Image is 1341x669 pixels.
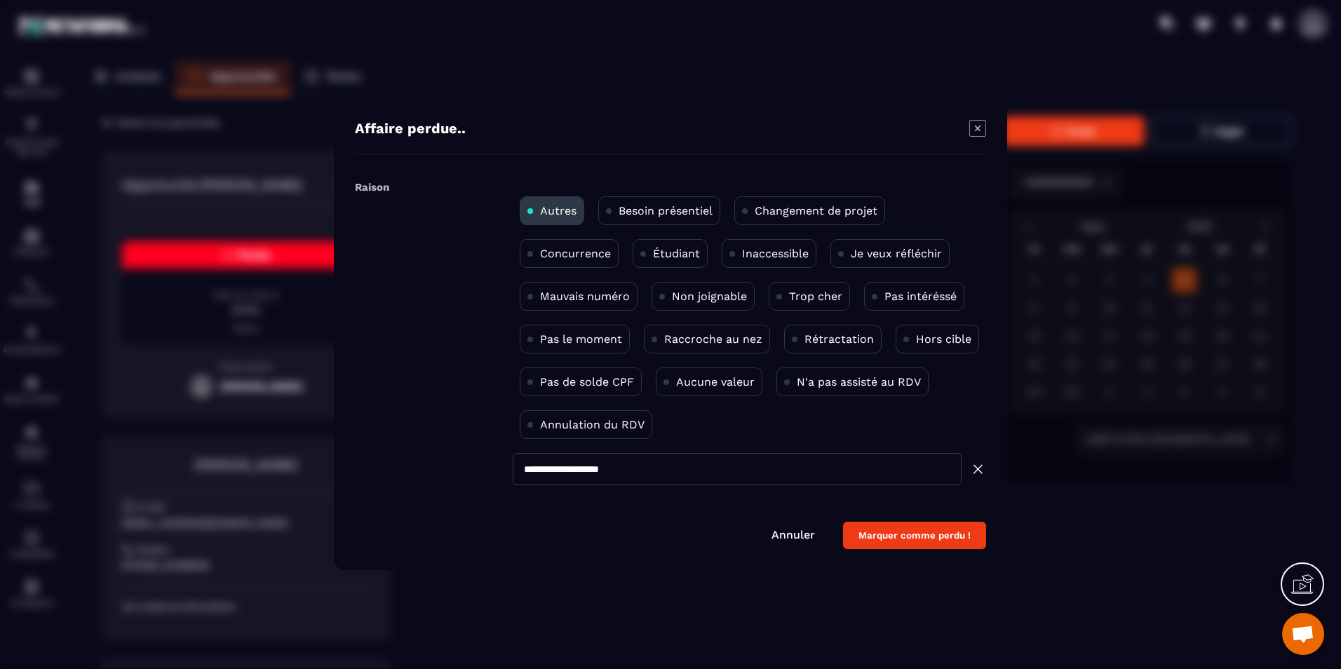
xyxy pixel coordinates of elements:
[797,375,921,388] p: N'a pas assisté au RDV
[664,332,762,346] p: Raccroche au nez
[355,120,466,140] h4: Affaire perdue..
[540,290,630,303] p: Mauvais numéro
[540,418,645,431] p: Annulation du RDV
[916,332,971,346] p: Hors cible
[540,332,622,346] p: Pas le moment
[540,247,611,260] p: Concurrence
[771,528,815,541] a: Annuler
[755,204,877,217] p: Changement de projet
[355,181,389,194] label: Raison
[742,247,809,260] p: Inaccessible
[884,290,957,303] p: Pas intéréssé
[676,375,755,388] p: Aucune valeur
[851,247,942,260] p: Je veux réfléchir
[619,204,713,217] p: Besoin présentiel
[843,522,986,549] button: Marquer comme perdu !
[672,290,747,303] p: Non joignable
[1282,613,1324,655] a: Ouvrir le chat
[804,332,874,346] p: Rétractation
[540,375,634,388] p: Pas de solde CPF
[540,204,577,217] p: Autres
[789,290,842,303] p: Trop cher
[653,247,700,260] p: Étudiant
